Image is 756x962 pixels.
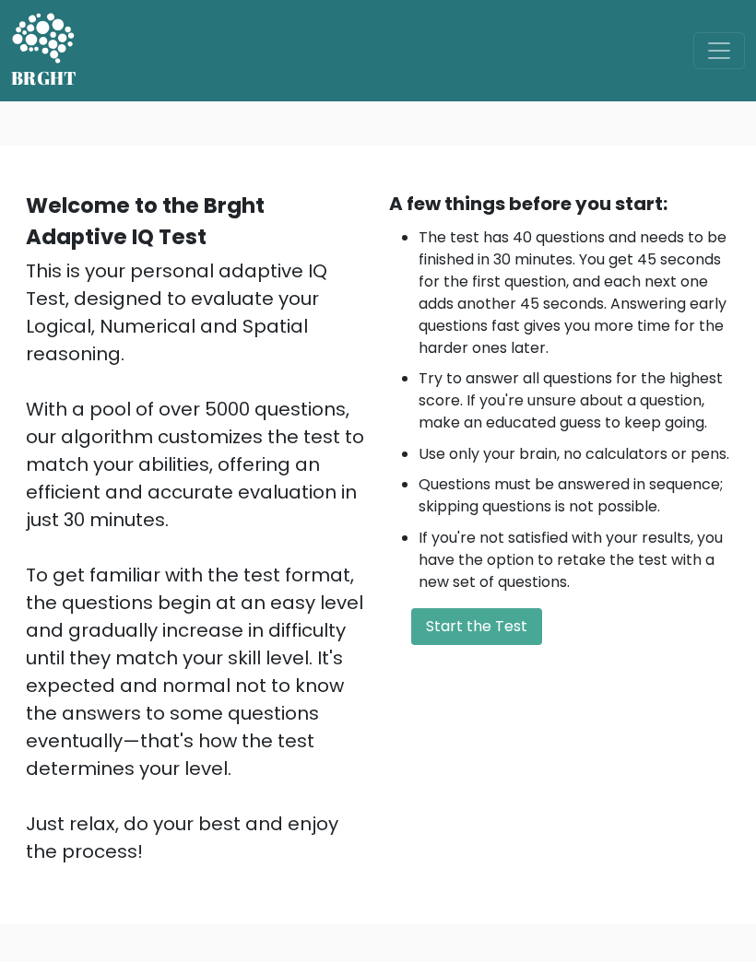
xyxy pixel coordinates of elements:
a: BRGHT [11,7,77,94]
h5: BRGHT [11,67,77,89]
li: If you're not satisfied with your results, you have the option to retake the test with a new set ... [419,527,730,593]
li: Try to answer all questions for the highest score. If you're unsure about a question, make an edu... [419,368,730,434]
button: Toggle navigation [693,32,745,69]
li: Use only your brain, no calculators or pens. [419,443,730,465]
b: Welcome to the Brght Adaptive IQ Test [26,191,265,252]
li: Questions must be answered in sequence; skipping questions is not possible. [419,474,730,518]
div: A few things before you start: [389,190,730,217]
li: The test has 40 questions and needs to be finished in 30 minutes. You get 45 seconds for the firs... [419,227,730,359]
div: This is your personal adaptive IQ Test, designed to evaluate your Logical, Numerical and Spatial ... [26,257,367,865]
button: Start the Test [411,608,542,645]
